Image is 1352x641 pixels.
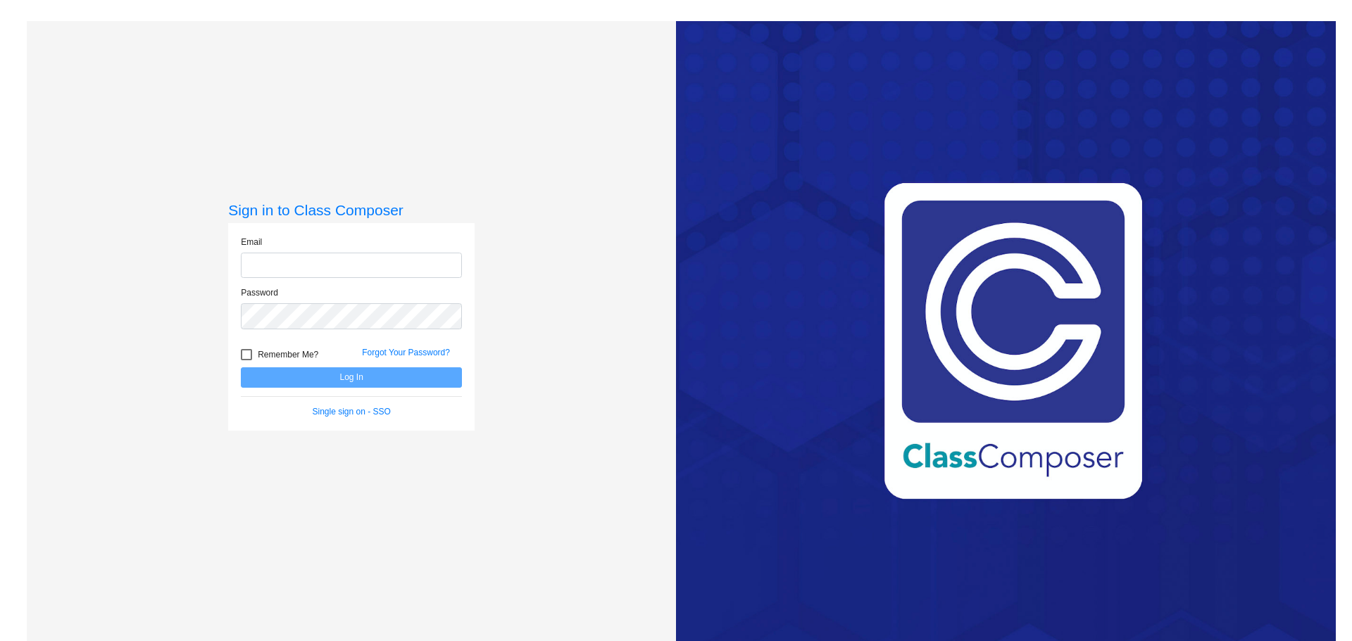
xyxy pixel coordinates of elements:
[258,346,318,363] span: Remember Me?
[241,236,262,248] label: Email
[241,367,462,388] button: Log In
[228,201,475,219] h3: Sign in to Class Composer
[241,286,278,299] label: Password
[362,348,450,357] a: Forgot Your Password?
[313,407,391,417] a: Single sign on - SSO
